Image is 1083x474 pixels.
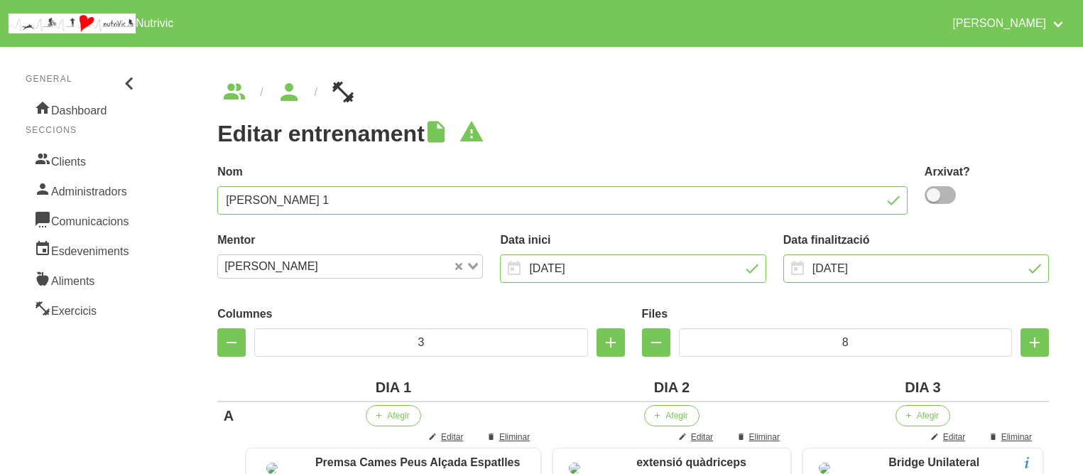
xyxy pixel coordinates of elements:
div: DIA 2 [553,377,791,398]
label: Arxivat? [925,163,1049,181]
a: Administradors [26,175,141,205]
span: Premsa Cames Peus Alçada Espatlles [315,456,520,468]
label: Mentor [217,232,483,249]
a: Esdeveniments [26,235,141,264]
button: Editar [670,426,724,448]
img: 8ea60705-12ae-42e8-83e1-4ba62b1261d5%2Factivities%2Fleg%20extension.jpg [569,463,580,474]
label: Nom [217,163,908,181]
span: Eliminar [1001,431,1032,443]
a: Dashboard [26,94,141,124]
img: company_logo [9,14,136,33]
button: Eliminar [478,426,541,448]
span: Eliminar [749,431,780,443]
button: Afegir [896,405,950,426]
span: Afegir [917,409,939,422]
span: extensió quàdriceps [636,456,746,468]
label: Data inici [500,232,766,249]
p: General [26,72,141,85]
span: Editar [691,431,713,443]
a: Exercicis [26,294,141,324]
div: DIA 1 [246,377,542,398]
a: Clients [26,145,141,175]
button: Eliminar [980,426,1043,448]
span: [PERSON_NAME] [221,258,322,275]
span: Afegir [665,409,687,422]
img: 8ea60705-12ae-42e8-83e1-4ba62b1261d5%2Factivities%2F82988-premsa-cames-peus-separats-png.png [266,463,278,474]
nav: breadcrumbs [217,81,1049,104]
a: Aliments [26,264,141,294]
label: Data finalització [783,232,1049,249]
p: Seccions [26,124,141,136]
button: Eliminar [728,426,791,448]
img: 8ea60705-12ae-42e8-83e1-4ba62b1261d5%2Factivities%2F39167-bridge-unilateral-jpg.jpg [819,463,830,474]
label: Columnes [217,306,624,323]
span: Afegir [387,409,409,422]
button: Afegir [644,405,699,426]
a: Comunicacions [26,205,141,235]
button: Editar [420,426,474,448]
span: Bridge Unilateral [888,456,979,468]
button: Afegir [366,405,420,426]
button: Clear Selected [455,262,462,272]
div: DIA 3 [802,377,1043,398]
div: A [223,405,234,426]
h1: Editar entrenament [217,121,1049,146]
span: Editar [943,431,965,443]
label: Files [642,306,1049,323]
input: Search for option [323,258,452,275]
button: Editar [922,426,976,448]
a: [PERSON_NAME] [944,6,1074,41]
span: Editar [441,431,463,443]
span: Eliminar [499,431,530,443]
div: Search for option [217,254,483,279]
